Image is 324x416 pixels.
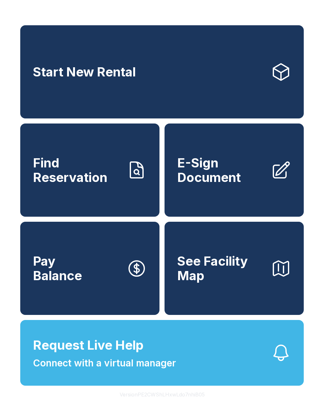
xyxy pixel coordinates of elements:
[20,25,304,118] a: Start New Rental
[20,320,304,386] button: Request Live HelpConnect with a virtual manager
[20,222,159,315] a: PayBalance
[33,254,82,283] span: Pay Balance
[177,254,266,283] span: See Facility Map
[33,156,121,184] span: Find Reservation
[115,386,210,403] button: VersionPE2CWShLHxwLdo7nhiB05
[20,124,159,217] a: Find Reservation
[33,356,176,370] span: Connect with a virtual manager
[177,156,266,184] span: E-Sign Document
[33,336,144,355] span: Request Live Help
[33,65,136,79] span: Start New Rental
[165,124,304,217] a: E-Sign Document
[165,222,304,315] button: See Facility Map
